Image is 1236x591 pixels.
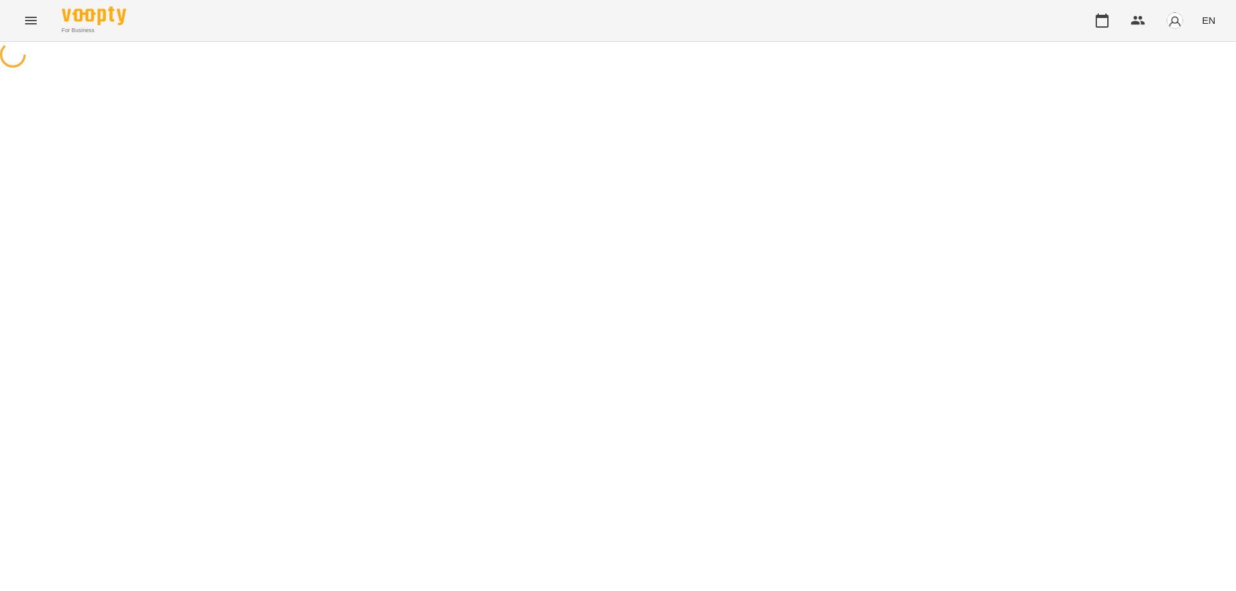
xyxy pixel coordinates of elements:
[62,26,126,35] span: For Business
[15,5,46,36] button: Menu
[62,6,126,25] img: Voopty Logo
[1202,14,1215,27] span: EN
[1166,12,1184,30] img: avatar_s.png
[1197,8,1221,32] button: EN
